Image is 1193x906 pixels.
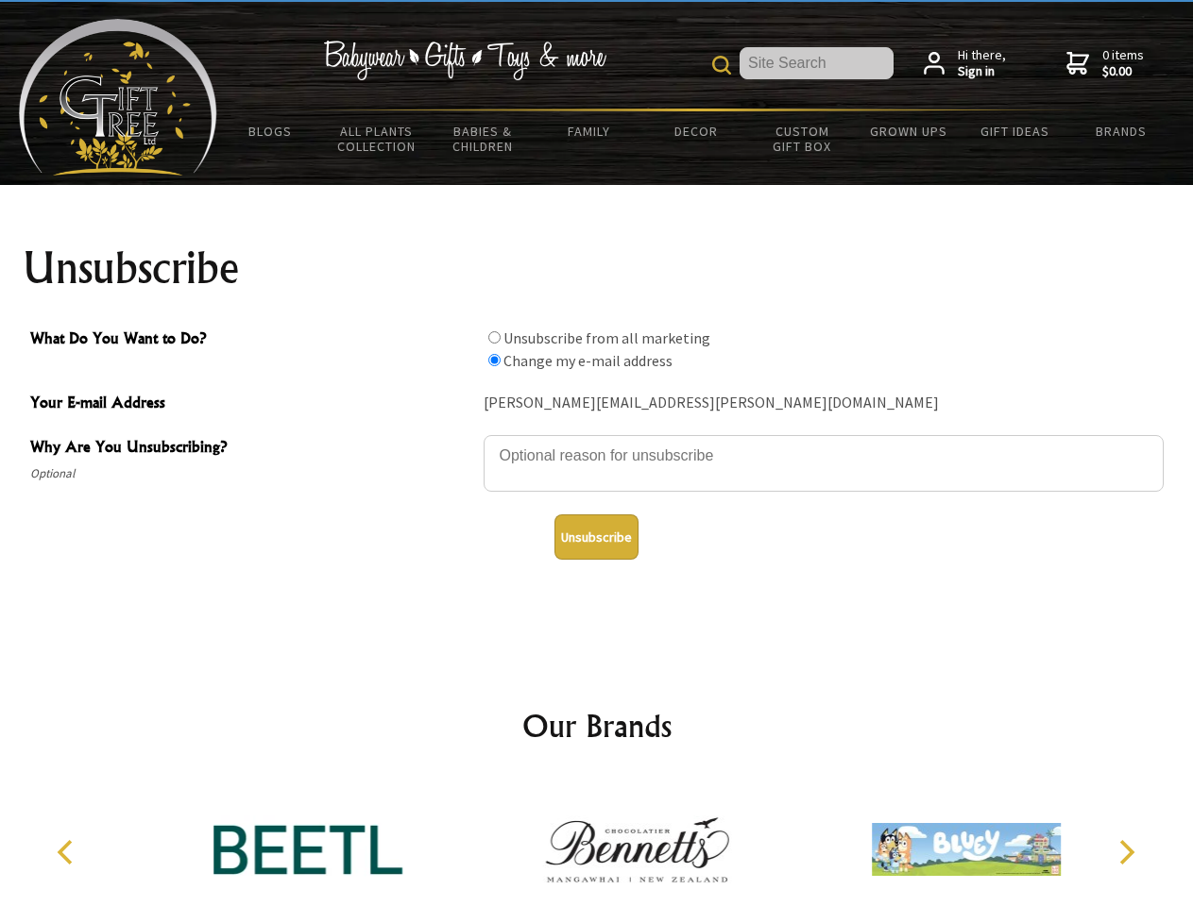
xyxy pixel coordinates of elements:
[958,47,1006,80] span: Hi there,
[324,111,431,166] a: All Plants Collection
[23,245,1171,291] h1: Unsubscribe
[642,111,749,151] a: Decor
[924,47,1006,80] a: Hi there,Sign in
[217,111,324,151] a: BLOGS
[38,703,1156,748] h2: Our Brands
[1102,63,1144,80] strong: $0.00
[554,514,639,560] button: Unsubscribe
[1105,831,1147,873] button: Next
[30,462,474,485] span: Optional
[488,331,501,344] input: What Do You Want to Do?
[30,327,474,354] span: What Do You Want to Do?
[19,19,217,176] img: Babyware - Gifts - Toys and more...
[430,111,537,166] a: Babies & Children
[749,111,856,166] a: Custom Gift Box
[488,354,501,366] input: What Do You Want to Do?
[323,41,606,80] img: Babywear - Gifts - Toys & more
[740,47,894,79] input: Site Search
[712,56,731,75] img: product search
[30,435,474,462] span: Why Are You Unsubscribing?
[962,111,1068,151] a: Gift Ideas
[47,831,89,873] button: Previous
[958,63,1006,80] strong: Sign in
[484,435,1164,492] textarea: Why Are You Unsubscribing?
[537,111,643,151] a: Family
[855,111,962,151] a: Grown Ups
[484,389,1164,418] div: [PERSON_NAME][EMAIL_ADDRESS][PERSON_NAME][DOMAIN_NAME]
[503,351,673,370] label: Change my e-mail address
[1102,46,1144,80] span: 0 items
[1068,111,1175,151] a: Brands
[503,328,710,347] label: Unsubscribe from all marketing
[30,391,474,418] span: Your E-mail Address
[1066,47,1144,80] a: 0 items$0.00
